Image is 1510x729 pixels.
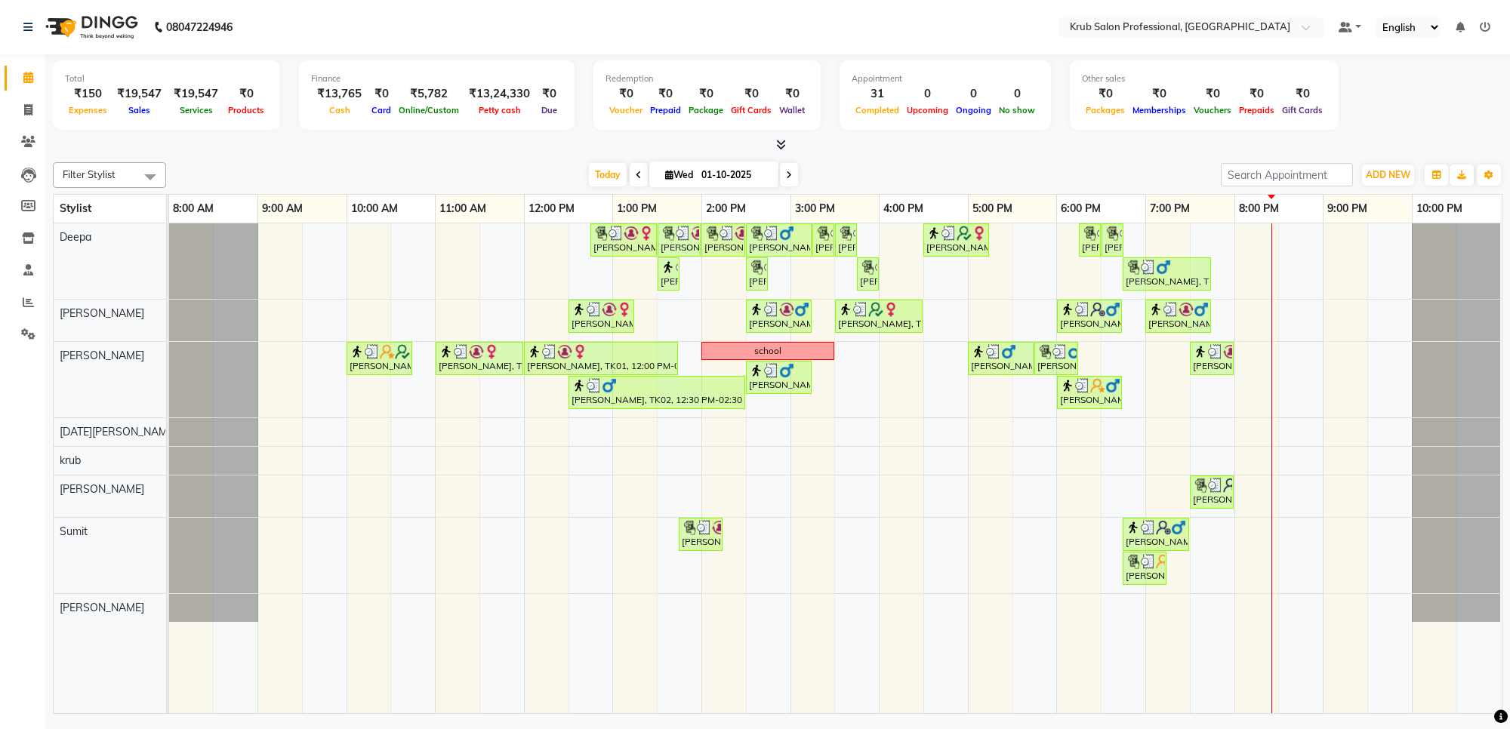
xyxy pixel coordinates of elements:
[1362,165,1414,186] button: ADD NEW
[1191,344,1232,373] div: [PERSON_NAME], TK11, 07:30 PM-08:00 PM, Experts Haircuts - [DEMOGRAPHIC_DATA] [PERSON_NAME] Styling
[60,306,144,320] span: [PERSON_NAME]
[925,226,988,254] div: [PERSON_NAME], TK06, 04:30 PM-05:15 PM, Manicure & Pedicure - [PERSON_NAME] Pedicure
[60,524,88,538] span: Sumit
[613,198,661,220] a: 1:00 PM
[1221,163,1353,186] input: Search Appointment
[368,85,395,103] div: ₹0
[166,6,233,48] b: 08047224946
[1191,478,1232,506] div: [PERSON_NAME], TK10, 07:30 PM-08:00 PM, Experts Haircuts - [DEMOGRAPHIC_DATA] [PERSON_NAME] Styling
[1103,226,1122,254] div: [PERSON_NAME], TK08, 06:30 PM-06:45 PM, Nails - Nail File and Cutting
[125,105,154,115] span: Sales
[852,72,1039,85] div: Appointment
[1235,198,1283,220] a: 8:00 PM
[775,105,809,115] span: Wallet
[224,105,268,115] span: Products
[1059,378,1120,407] div: [PERSON_NAME], TK07, 06:00 PM-06:45 PM, Master Haircuts - [DEMOGRAPHIC_DATA] Master Stylish
[1124,520,1188,549] div: [PERSON_NAME], TK10, 06:45 PM-07:30 PM, Master Haircuts - [DEMOGRAPHIC_DATA] kids Master Stylish
[995,105,1039,115] span: No show
[60,425,177,438] span: [DATE][PERSON_NAME]
[685,85,727,103] div: ₹0
[747,226,810,254] div: [PERSON_NAME], TK02, 02:30 PM-03:15 PM, Manicure & Pedicure - [PERSON_NAME] Pedicure
[437,344,522,373] div: [PERSON_NAME], TK01, 11:00 AM-12:00 PM, Hair Colour & Chemical Services - [DEMOGRAPHIC_DATA] Touc...
[347,198,402,220] a: 10:00 AM
[1080,226,1099,254] div: [PERSON_NAME], TK08, 06:15 PM-06:30 PM, Nails - Nail File and Cutting
[169,198,217,220] a: 8:00 AM
[1190,105,1235,115] span: Vouchers
[60,601,144,614] span: [PERSON_NAME]
[703,226,744,254] div: [PERSON_NAME], TK01, 02:00 PM-02:30 PM, Waxing - Underarms RICA
[727,85,775,103] div: ₹0
[65,85,111,103] div: ₹150
[697,164,772,186] input: 2025-10-01
[880,198,927,220] a: 4:00 PM
[1324,198,1371,220] a: 9:00 PM
[646,85,685,103] div: ₹0
[570,378,744,407] div: [PERSON_NAME], TK02, 12:30 PM-02:30 PM, Global Hair Colour Inoa - [DEMOGRAPHIC_DATA] Up to should...
[969,344,1032,373] div: [PERSON_NAME], TK08, 05:00 PM-05:45 PM, Master Haircuts - [DEMOGRAPHIC_DATA] Master Stylish
[538,105,561,115] span: Due
[1413,198,1466,220] a: 10:00 PM
[589,163,627,186] span: Today
[814,226,833,254] div: [PERSON_NAME], TK02, 03:15 PM-03:30 PM, Threading - [DEMOGRAPHIC_DATA] Eyebrows
[60,230,91,244] span: Deepa
[1190,85,1235,103] div: ₹0
[747,363,810,392] div: [PERSON_NAME], TK02, 02:30 PM-03:15 PM, Master Haircuts - [DEMOGRAPHIC_DATA] Master Stylish
[570,302,633,331] div: [PERSON_NAME], TK05, 12:30 PM-01:15 PM, Master Haircuts - [DEMOGRAPHIC_DATA] Regular Blow Dry
[661,169,697,180] span: Wed
[1147,302,1210,331] div: [PERSON_NAME], TK09, 07:00 PM-07:45 PM, Master Haircuts - [DEMOGRAPHIC_DATA] Master Stylish
[111,85,168,103] div: ₹19,547
[348,344,411,373] div: [PERSON_NAME], TK03, 10:00 AM-10:45 AM, Master Haircuts - [DEMOGRAPHIC_DATA] Master Stylish
[754,344,781,358] div: school
[1129,85,1190,103] div: ₹0
[952,85,995,103] div: 0
[368,105,395,115] span: Card
[525,198,578,220] a: 12:00 PM
[606,72,809,85] div: Redemption
[395,85,463,103] div: ₹5,782
[680,520,721,549] div: [PERSON_NAME], TK01, 01:45 PM-02:15 PM, Experts Haircuts - [DEMOGRAPHIC_DATA] Shaving
[1082,105,1129,115] span: Packages
[60,454,81,467] span: krub
[659,260,678,288] div: [PERSON_NAME], TK01, 01:30 PM-01:45 PM, Threading - [DEMOGRAPHIC_DATA] Eyebrows
[791,198,839,220] a: 3:00 PM
[1082,72,1327,85] div: Other sales
[1036,344,1077,373] div: [PERSON_NAME], TK08, 05:45 PM-06:15 PM, Experts Haircuts - [DEMOGRAPHIC_DATA] [PERSON_NAME] Styling
[837,226,855,254] div: [PERSON_NAME], TK02, 03:30 PM-03:45 PM, Threading - [DEMOGRAPHIC_DATA] Upperlips
[1235,105,1278,115] span: Prepaids
[39,6,142,48] img: logo
[395,105,463,115] span: Online/Custom
[837,302,921,331] div: [PERSON_NAME], TK06, 03:30 PM-04:30 PM, Hair Colour & Chemical Services - [DEMOGRAPHIC_DATA] Touc...
[1124,260,1210,288] div: [PERSON_NAME], TK08, 06:45 PM-07:45 PM, Cleanup - Advance Clean up
[685,105,727,115] span: Package
[475,105,525,115] span: Petty cash
[903,105,952,115] span: Upcoming
[659,226,699,254] div: [PERSON_NAME], TK01, 01:30 PM-02:00 PM, Waxing- Full Arms RICA
[60,482,144,496] span: [PERSON_NAME]
[1124,554,1165,583] div: [PERSON_NAME], TK07, 06:45 PM-07:15 PM, Experts Haircuts - [DEMOGRAPHIC_DATA] Shaving
[702,198,750,220] a: 2:00 PM
[311,72,562,85] div: Finance
[1059,302,1120,331] div: [PERSON_NAME], TK10, 06:00 PM-06:45 PM, Master Haircuts - [DEMOGRAPHIC_DATA] Master Stylish
[325,105,354,115] span: Cash
[952,105,995,115] span: Ongoing
[646,105,685,115] span: Prepaid
[969,198,1016,220] a: 5:00 PM
[1278,85,1327,103] div: ₹0
[852,85,903,103] div: 31
[65,72,268,85] div: Total
[1129,105,1190,115] span: Memberships
[311,85,368,103] div: ₹13,765
[176,105,217,115] span: Services
[1278,105,1327,115] span: Gift Cards
[858,260,877,288] div: [PERSON_NAME], TK02, 03:45 PM-04:00 PM, Threading - [DEMOGRAPHIC_DATA] Eyebrows
[606,105,646,115] span: Voucher
[1235,85,1278,103] div: ₹0
[168,85,224,103] div: ₹19,547
[995,85,1039,103] div: 0
[1366,169,1410,180] span: ADD NEW
[1082,85,1129,103] div: ₹0
[258,198,307,220] a: 9:00 AM
[63,168,116,180] span: Filter Stylist
[606,85,646,103] div: ₹0
[525,344,676,373] div: [PERSON_NAME], TK01, 12:00 PM-01:45 PM, Hair Colour & Chemical Services - [DEMOGRAPHIC_DATA] Touc...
